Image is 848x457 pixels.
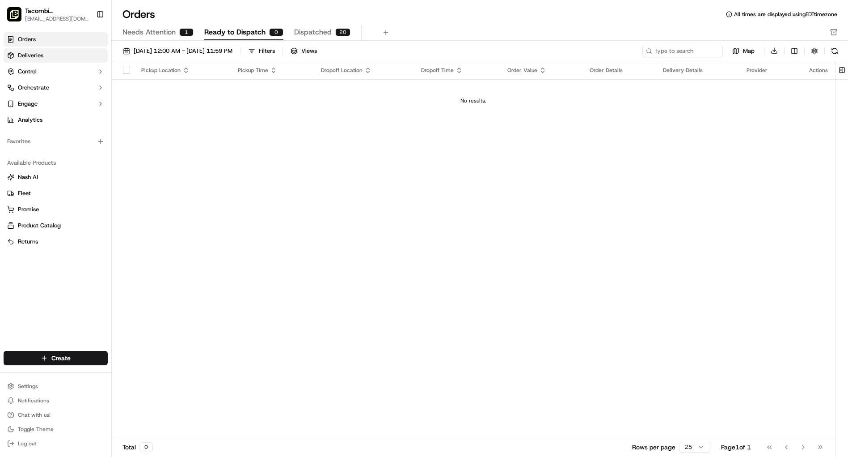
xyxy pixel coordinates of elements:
div: 1 [179,28,194,36]
a: Analytics [4,113,108,127]
img: Tacombi Empire State Building [7,7,21,21]
input: Got a question? Start typing here... [23,58,161,67]
span: Analytics [18,116,42,124]
div: Delivery Details [663,67,732,74]
button: Filters [244,45,279,57]
div: 💻 [76,131,83,138]
div: Pickup Time [238,67,306,74]
span: [DATE] 12:00 AM - [DATE] 11:59 PM [134,47,232,55]
span: Pylon [89,152,108,158]
button: Fleet [4,186,108,201]
div: Dropoff Time [421,67,493,74]
span: All times are displayed using EDT timezone [734,11,837,18]
div: Order Value [507,67,575,74]
span: Notifications [18,397,49,404]
span: Needs Attention [122,27,176,38]
span: Control [18,68,37,76]
span: Map [743,47,755,55]
button: Map [726,46,760,56]
img: 1736555255976-a54dd68f-1ca7-489b-9aae-adbdc363a1c4 [9,85,25,102]
button: Promise [4,202,108,217]
button: Engage [4,97,108,111]
a: Fleet [7,189,104,197]
a: Orders [4,32,108,47]
span: Orchestrate [18,84,49,92]
span: Create [51,354,71,363]
input: Type to search [642,45,723,57]
div: Start new chat [30,85,147,94]
span: Knowledge Base [18,130,68,139]
a: 💻API Documentation [72,126,147,142]
div: Pickup Location [141,67,224,74]
div: No results. [115,97,831,104]
p: Rows per page [632,443,675,452]
div: Page 1 of 1 [721,443,751,452]
span: Promise [18,205,39,214]
a: Promise [7,205,104,214]
a: Nash AI [7,173,104,181]
span: Engage [18,100,38,108]
div: Dropoff Location [321,67,407,74]
span: Dispatched [294,27,332,38]
button: Tacombi Empire State BuildingTacombi [GEOGRAPHIC_DATA][EMAIL_ADDRESS][DOMAIN_NAME] [4,4,93,25]
button: Chat with us! [4,409,108,421]
a: Deliveries [4,48,108,63]
div: 0 [269,28,283,36]
div: Favorites [4,134,108,149]
button: Toggle Theme [4,423,108,436]
span: Toggle Theme [18,426,54,433]
button: Views [287,45,321,57]
button: Refresh [828,45,841,57]
button: Returns [4,235,108,249]
span: Deliveries [18,51,43,60]
button: Notifications [4,394,108,407]
span: Settings [18,383,38,390]
span: Views [301,47,317,55]
span: Ready to Dispatch [204,27,266,38]
span: Log out [18,440,36,447]
p: Welcome 👋 [9,36,163,50]
a: Returns [7,238,104,246]
button: Settings [4,380,108,393]
span: Fleet [18,189,31,197]
div: Total [122,442,153,452]
div: Filters [259,47,275,55]
button: Nash AI [4,170,108,184]
div: 20 [335,28,350,36]
button: Orchestrate [4,81,108,95]
button: Log out [4,437,108,450]
a: Powered byPylon [63,151,108,158]
span: Chat with us! [18,411,51,419]
button: Control [4,64,108,79]
div: We're available if you need us! [30,94,113,102]
span: Product Catalog [18,222,61,230]
button: Product Catalog [4,218,108,233]
button: [EMAIL_ADDRESS][DOMAIN_NAME] [25,15,89,22]
button: Tacombi [GEOGRAPHIC_DATA] [25,6,89,15]
h1: Orders [122,7,155,21]
button: [DATE] 12:00 AM - [DATE] 11:59 PM [119,45,236,57]
button: Start new chat [152,88,163,99]
div: Provider [747,67,795,74]
div: Actions [809,67,828,74]
span: Nash AI [18,173,38,181]
div: 0 [139,442,153,452]
a: 📗Knowledge Base [5,126,72,142]
div: Available Products [4,156,108,170]
div: 📗 [9,131,16,138]
span: API Documentation [84,130,143,139]
img: Nash [9,9,27,27]
span: Orders [18,35,36,43]
a: Product Catalog [7,222,104,230]
span: Returns [18,238,38,246]
div: Order Details [590,67,649,74]
button: Create [4,351,108,365]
